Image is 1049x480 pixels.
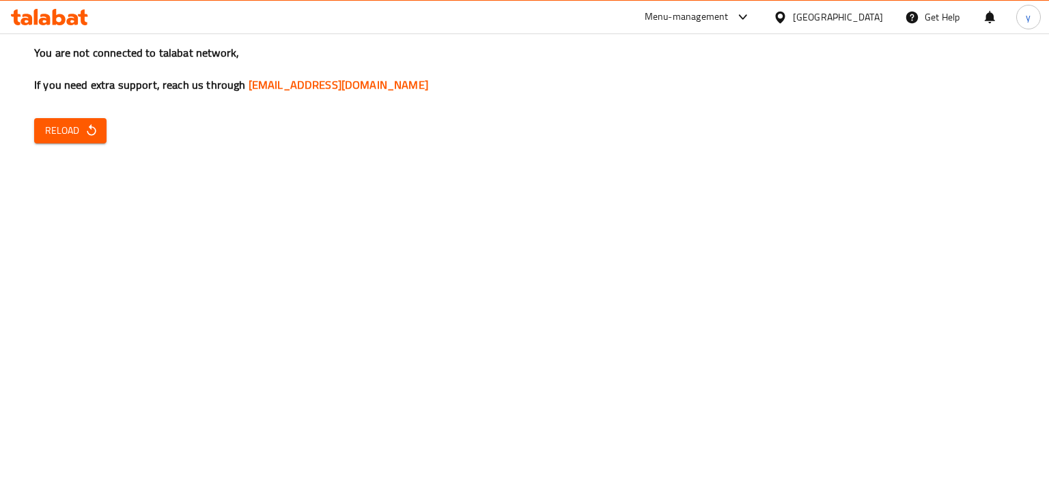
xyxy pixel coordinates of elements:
[249,74,428,95] a: [EMAIL_ADDRESS][DOMAIN_NAME]
[793,10,883,25] div: [GEOGRAPHIC_DATA]
[1026,10,1031,25] span: y
[45,122,96,139] span: Reload
[34,118,107,143] button: Reload
[34,45,1015,93] h3: You are not connected to talabat network, If you need extra support, reach us through
[645,9,729,25] div: Menu-management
